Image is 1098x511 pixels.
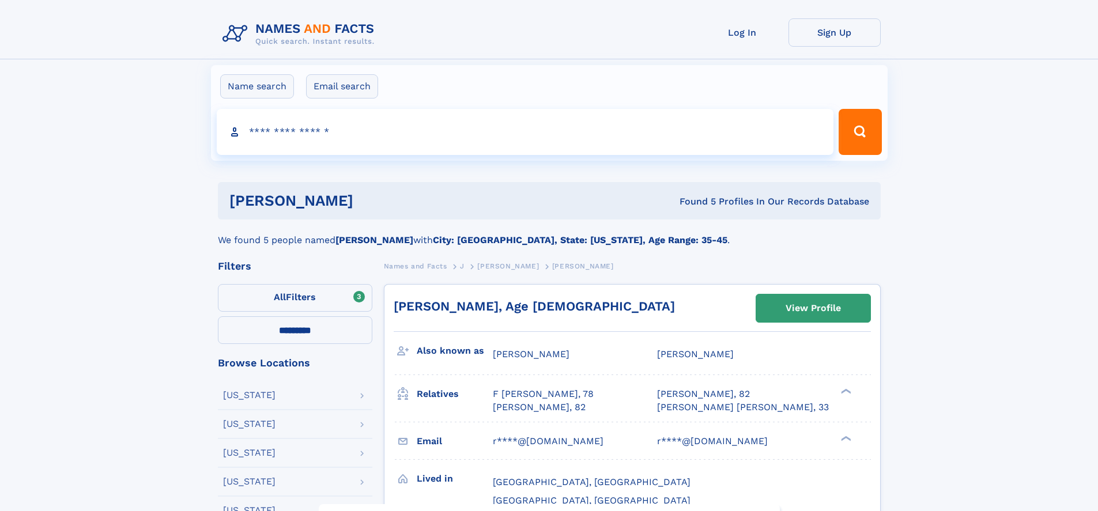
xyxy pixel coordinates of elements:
[838,388,852,395] div: ❯
[460,262,465,270] span: J
[493,349,569,359] span: [PERSON_NAME]
[223,419,276,429] div: [US_STATE]
[493,495,691,506] span: [GEOGRAPHIC_DATA], [GEOGRAPHIC_DATA]
[516,195,869,208] div: Found 5 Profiles In Our Records Database
[477,259,539,273] a: [PERSON_NAME]
[657,401,829,414] a: [PERSON_NAME] [PERSON_NAME], 33
[417,341,493,361] h3: Also known as
[838,434,852,442] div: ❯
[217,109,834,155] input: search input
[335,234,413,245] b: [PERSON_NAME]
[417,384,493,404] h3: Relatives
[788,18,881,47] a: Sign Up
[552,262,614,270] span: [PERSON_NAME]
[786,295,841,321] div: View Profile
[218,358,372,368] div: Browse Locations
[433,234,727,245] b: City: [GEOGRAPHIC_DATA], State: [US_STATE], Age Range: 35-45
[493,401,586,414] a: [PERSON_NAME], 82
[657,388,750,400] a: [PERSON_NAME], 82
[460,259,465,273] a: J
[229,194,516,208] h1: [PERSON_NAME]
[274,292,286,302] span: All
[218,18,384,50] img: Logo Names and Facts
[417,431,493,451] h3: Email
[223,477,276,486] div: [US_STATE]
[839,109,881,155] button: Search Button
[384,259,447,273] a: Names and Facts
[218,219,881,247] div: We found 5 people named with .
[493,476,691,487] span: [GEOGRAPHIC_DATA], [GEOGRAPHIC_DATA]
[417,469,493,489] h3: Lived in
[657,349,734,359] span: [PERSON_NAME]
[394,299,675,313] a: [PERSON_NAME], Age [DEMOGRAPHIC_DATA]
[493,388,594,400] a: F [PERSON_NAME], 78
[223,448,276,457] div: [US_STATE]
[306,74,378,99] label: Email search
[223,391,276,400] div: [US_STATE]
[220,74,294,99] label: Name search
[477,262,539,270] span: [PERSON_NAME]
[696,18,788,47] a: Log In
[218,261,372,271] div: Filters
[218,284,372,312] label: Filters
[756,294,870,322] a: View Profile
